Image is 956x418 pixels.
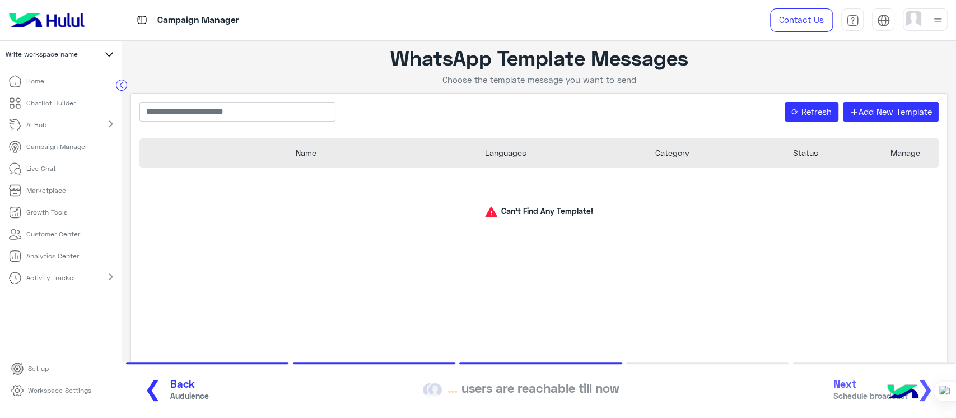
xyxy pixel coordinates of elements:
div: Languages [406,138,606,167]
span: Back [170,378,209,391]
p: Analytics Center [26,251,79,261]
p: Live Chat [26,164,56,174]
a: Set up [2,358,58,380]
img: tab [135,13,149,27]
span: Write workspace name [6,49,78,59]
p: Workspace Settings [28,386,91,396]
mat-icon: chevron_right [104,117,118,131]
img: userImage [906,11,921,27]
span: ❮ [144,375,162,401]
img: hulul-logo.png [883,373,922,412]
p: Growth Tools [26,207,67,217]
div: Category [605,138,739,167]
button: ⟳ Refresh [785,102,839,122]
a: tab [841,8,864,32]
p: Marketplace [26,185,66,196]
img: profile [931,13,945,27]
img: Logo [4,8,89,32]
button: ❮Back [132,375,212,406]
div: Manage [872,138,939,167]
p: Home [26,76,44,86]
img: tab [877,14,890,27]
p: ChatBot Builder [26,98,76,108]
p: Customer Center [26,229,80,239]
button: +Add New Template [843,102,939,122]
a: Contact Us [770,8,833,32]
span: + [850,103,859,120]
img: tab [846,14,859,27]
p: Campaign Manager [26,142,87,152]
p: Activity tracker [26,273,76,283]
p: Can’t Find Any Template! [497,205,594,217]
div: Choose the template message you want to send [122,75,956,85]
div: WhatsApp Template Messages [122,45,956,70]
a: Workspace Settings [2,380,100,402]
p: Set up [28,364,49,374]
mat-icon: chevron_right [104,270,118,284]
div: Name [206,138,406,167]
p: Campaign Manager [157,13,239,28]
p: AI Hub [26,120,46,130]
div: Status [739,138,872,167]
